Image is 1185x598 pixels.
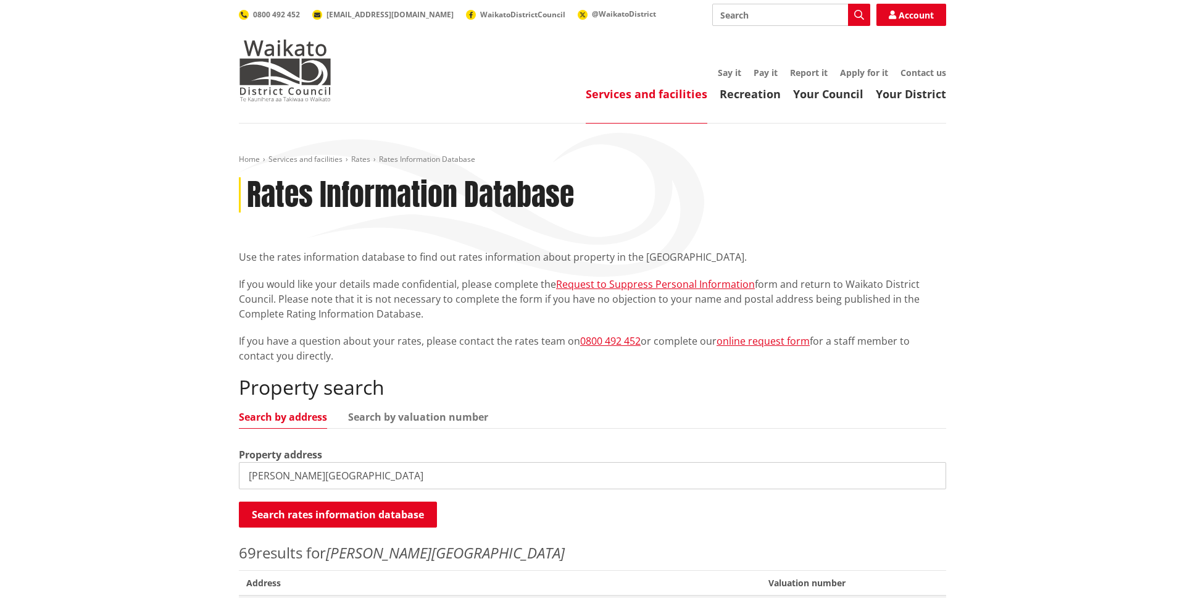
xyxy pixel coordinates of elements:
[466,9,565,20] a: WaikatoDistrictCouncil
[268,154,343,164] a: Services and facilities
[239,542,946,564] p: results for
[312,9,454,20] a: [EMAIL_ADDRESS][DOMAIN_NAME]
[239,250,946,264] p: Use the rates information database to find out rates information about property in the [GEOGRAPHI...
[556,277,755,291] a: Request to Suppress Personal Information
[326,542,565,563] em: [PERSON_NAME][GEOGRAPHIC_DATA]
[239,447,322,462] label: Property address
[720,86,781,101] a: Recreation
[247,177,574,213] h1: Rates Information Database
[239,412,327,422] a: Search by address
[239,570,761,596] span: Address
[592,9,656,19] span: @WaikatoDistrict
[586,86,707,101] a: Services and facilities
[239,40,331,101] img: Waikato District Council - Te Kaunihera aa Takiwaa o Waikato
[239,9,300,20] a: 0800 492 452
[761,570,946,596] span: Valuation number
[239,462,946,489] input: e.g. Duke Street NGARUAWAHIA
[239,154,946,165] nav: breadcrumb
[348,412,488,422] a: Search by valuation number
[900,67,946,78] a: Contact us
[480,9,565,20] span: WaikatoDistrictCouncil
[239,334,946,363] p: If you have a question about your rates, please contact the rates team on or complete our for a s...
[578,9,656,19] a: @WaikatoDistrict
[253,9,300,20] span: 0800 492 452
[712,4,870,26] input: Search input
[1128,546,1173,591] iframe: Messenger Launcher
[239,154,260,164] a: Home
[351,154,370,164] a: Rates
[876,86,946,101] a: Your District
[239,277,946,321] p: If you would like your details made confidential, please complete the form and return to Waikato ...
[580,334,641,348] a: 0800 492 452
[239,502,437,528] button: Search rates information database
[326,9,454,20] span: [EMAIL_ADDRESS][DOMAIN_NAME]
[718,67,741,78] a: Say it
[239,376,946,399] h2: Property search
[717,334,810,348] a: online request form
[790,67,828,78] a: Report it
[239,542,256,563] span: 69
[840,67,888,78] a: Apply for it
[876,4,946,26] a: Account
[793,86,863,101] a: Your Council
[754,67,778,78] a: Pay it
[379,154,475,164] span: Rates Information Database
